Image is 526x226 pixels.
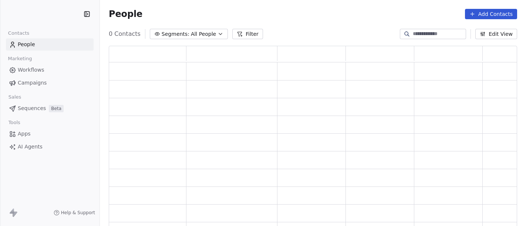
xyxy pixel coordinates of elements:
[191,30,216,38] span: All People
[465,9,517,19] button: Add Contacts
[5,92,24,103] span: Sales
[6,77,94,89] a: Campaigns
[475,29,517,39] button: Edit View
[61,210,95,216] span: Help & Support
[49,105,64,112] span: Beta
[18,79,47,87] span: Campaigns
[6,64,94,76] a: Workflows
[109,30,141,38] span: 0 Contacts
[6,141,94,153] a: AI Agents
[18,41,35,48] span: People
[162,30,189,38] span: Segments:
[18,143,43,151] span: AI Agents
[54,210,95,216] a: Help & Support
[5,53,35,64] span: Marketing
[109,8,142,20] span: People
[5,28,33,39] span: Contacts
[6,38,94,51] a: People
[232,29,263,39] button: Filter
[6,102,94,114] a: SequencesBeta
[6,128,94,140] a: Apps
[18,105,46,112] span: Sequences
[18,66,44,74] span: Workflows
[18,130,31,138] span: Apps
[5,117,23,128] span: Tools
